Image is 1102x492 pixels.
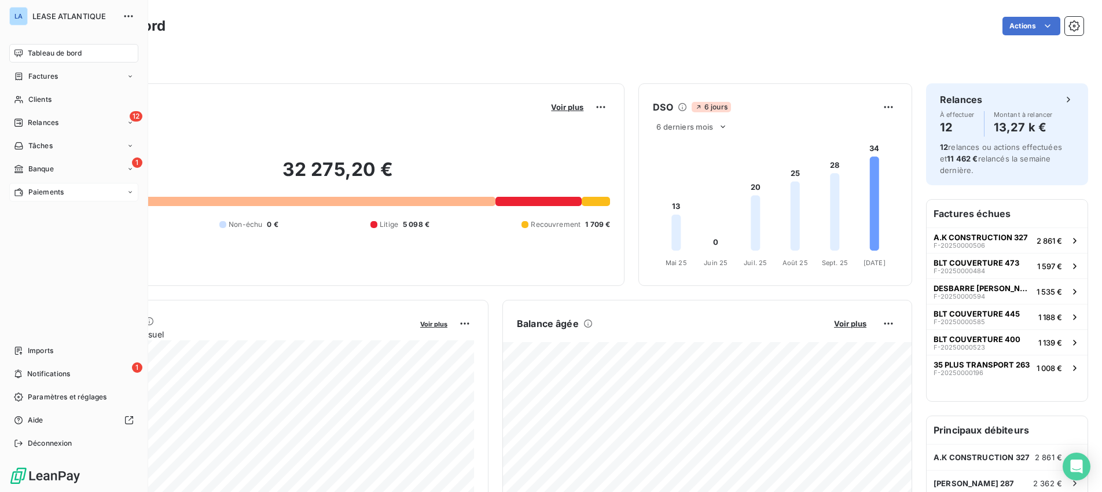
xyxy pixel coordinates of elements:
h6: Factures échues [927,200,1088,227]
h6: Principaux débiteurs [927,416,1088,444]
h6: DSO [653,100,673,114]
tspan: Mai 25 [666,259,687,267]
span: 11 462 € [947,154,978,163]
span: F-20250000523 [934,344,985,351]
button: DESBARRE [PERSON_NAME] C469F-202500005941 535 € [927,278,1088,304]
a: Aide [9,411,138,429]
button: A.K CONSTRUCTION 327F-202500005062 861 € [927,227,1088,253]
span: 1 709 € [585,219,610,230]
span: 35 PLUS TRANSPORT 263 [934,360,1030,369]
span: 12 [940,142,948,152]
span: Paramètres et réglages [28,392,106,402]
span: F-20250000585 [934,318,985,325]
span: Factures [28,71,58,82]
span: 1 [132,362,142,373]
tspan: Juin 25 [704,259,728,267]
span: Recouvrement [531,219,581,230]
tspan: [DATE] [864,259,886,267]
span: Relances [28,118,58,128]
span: 1 535 € [1037,287,1062,296]
h6: Balance âgée [517,317,579,331]
button: 35 PLUS TRANSPORT 263F-202500001961 008 € [927,355,1088,380]
span: F-20250000196 [934,369,983,376]
span: Déconnexion [28,438,72,449]
span: 5 098 € [403,219,429,230]
span: Tâches [28,141,53,151]
span: 2 861 € [1035,453,1062,462]
button: BLT COUVERTURE 473F-202500004841 597 € [927,253,1088,278]
tspan: Juil. 25 [744,259,767,267]
tspan: Sept. 25 [822,259,848,267]
span: Voir plus [551,102,583,112]
span: BLT COUVERTURE 473 [934,258,1019,267]
span: 1 [132,157,142,168]
span: Paiements [28,187,64,197]
span: DESBARRE [PERSON_NAME] C469 [934,284,1032,293]
span: 2 861 € [1037,236,1062,245]
span: Tableau de bord [28,48,82,58]
span: Voir plus [420,320,447,328]
button: Actions [1002,17,1060,35]
span: Banque [28,164,54,174]
span: A.K CONSTRUCTION 327 [934,233,1028,242]
button: BLT COUVERTURE 400F-202500005231 139 € [927,329,1088,355]
span: F-20250000594 [934,293,985,300]
span: 1 597 € [1037,262,1062,271]
span: 1 008 € [1037,364,1062,373]
span: 6 jours [692,102,731,112]
span: Voir plus [834,319,866,328]
span: Aide [28,415,43,425]
span: Montant à relancer [994,111,1053,118]
span: F-20250000506 [934,242,985,249]
span: F-20250000484 [934,267,985,274]
button: Voir plus [548,102,587,112]
button: Voir plus [831,318,870,329]
span: Clients [28,94,52,105]
span: A.K CONSTRUCTION 327 [934,453,1030,462]
span: BLT COUVERTURE 445 [934,309,1020,318]
span: 1 188 € [1038,313,1062,322]
span: Non-échu [229,219,262,230]
span: Notifications [27,369,70,379]
span: LEASE ATLANTIQUE [32,12,116,21]
h2: 32 275,20 € [65,158,610,193]
span: [PERSON_NAME] 287 [934,479,1015,488]
button: BLT COUVERTURE 445F-202500005851 188 € [927,304,1088,329]
span: À effectuer [940,111,975,118]
div: LA [9,7,28,25]
span: 2 362 € [1033,479,1062,488]
span: BLT COUVERTURE 400 [934,335,1020,344]
span: 12 [130,111,142,122]
tspan: Août 25 [783,259,808,267]
span: Chiffre d'affaires mensuel [65,328,412,340]
h4: 13,27 k € [994,118,1053,137]
span: 1 139 € [1038,338,1062,347]
span: 0 € [267,219,278,230]
h6: Relances [940,93,982,107]
span: 6 derniers mois [656,122,713,131]
div: Open Intercom Messenger [1063,453,1090,480]
img: Logo LeanPay [9,467,81,485]
span: relances ou actions effectuées et relancés la semaine dernière. [940,142,1062,175]
button: Voir plus [417,318,451,329]
span: Litige [380,219,398,230]
h4: 12 [940,118,975,137]
span: Imports [28,346,53,356]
